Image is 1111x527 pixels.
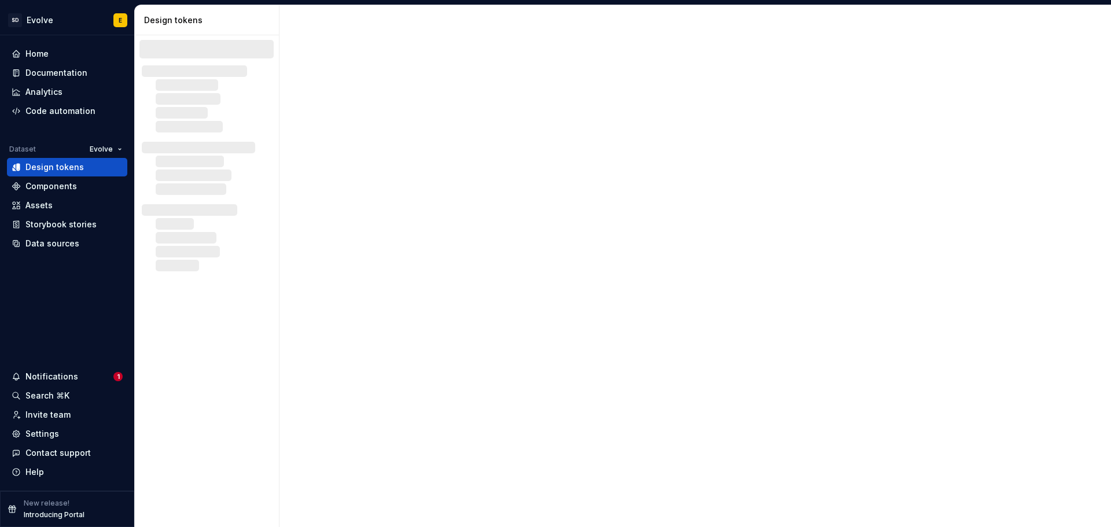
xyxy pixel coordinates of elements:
[7,444,127,462] button: Contact support
[7,215,127,234] a: Storybook stories
[25,447,91,459] div: Contact support
[25,67,87,79] div: Documentation
[7,45,127,63] a: Home
[25,390,69,401] div: Search ⌘K
[9,145,36,154] div: Dataset
[84,141,127,157] button: Evolve
[7,425,127,443] a: Settings
[25,105,95,117] div: Code automation
[25,428,59,440] div: Settings
[25,161,84,173] div: Design tokens
[7,102,127,120] a: Code automation
[27,14,53,26] div: Evolve
[7,367,127,386] button: Notifications1
[25,48,49,60] div: Home
[2,8,132,32] button: SDEvolveE
[25,371,78,382] div: Notifications
[7,64,127,82] a: Documentation
[7,406,127,424] a: Invite team
[25,86,62,98] div: Analytics
[7,234,127,253] a: Data sources
[8,13,22,27] div: SD
[7,158,127,176] a: Design tokens
[24,499,69,508] p: New release!
[25,219,97,230] div: Storybook stories
[7,463,127,481] button: Help
[144,14,274,26] div: Design tokens
[7,386,127,405] button: Search ⌘K
[90,145,113,154] span: Evolve
[24,510,84,519] p: Introducing Portal
[7,196,127,215] a: Assets
[113,372,123,381] span: 1
[25,409,71,421] div: Invite team
[7,177,127,196] a: Components
[7,83,127,101] a: Analytics
[25,200,53,211] div: Assets
[25,180,77,192] div: Components
[25,238,79,249] div: Data sources
[25,466,44,478] div: Help
[119,16,122,25] div: E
